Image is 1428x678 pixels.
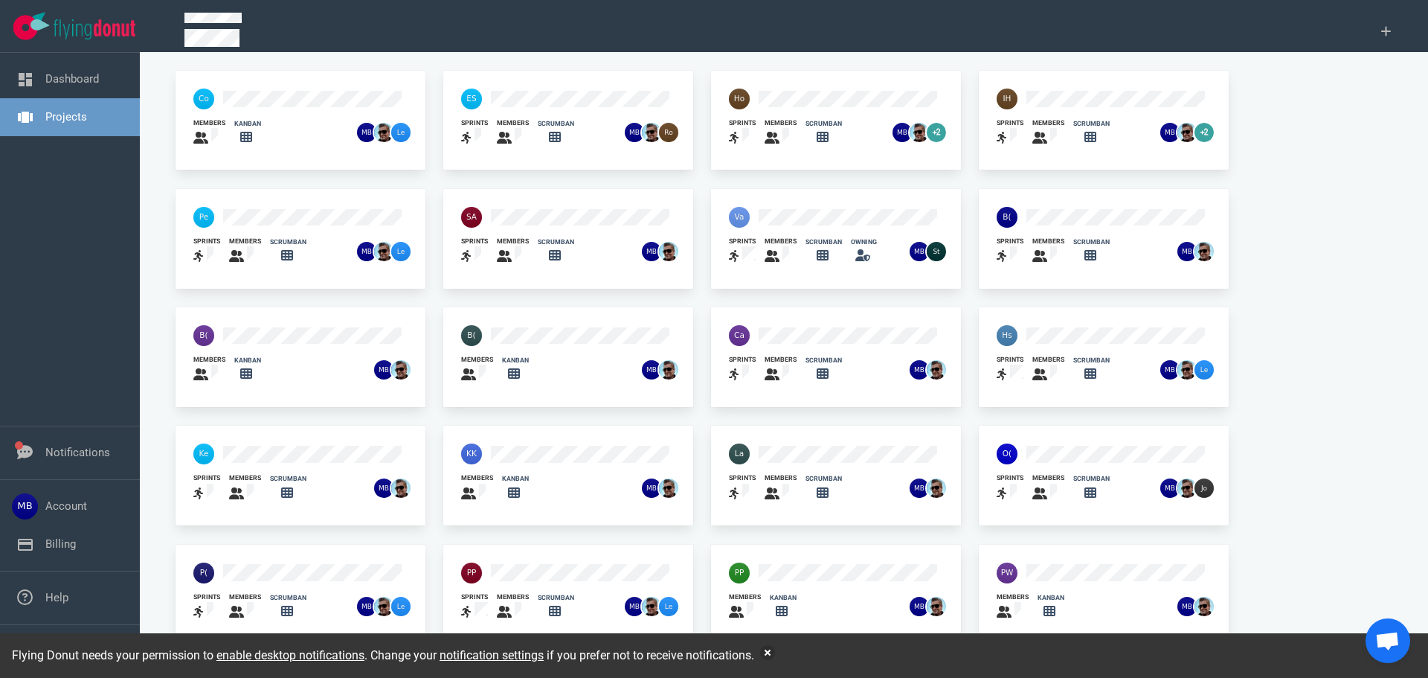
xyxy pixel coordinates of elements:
[805,119,842,129] div: scrumban
[892,123,912,142] img: 26
[997,237,1023,246] div: sprints
[374,360,393,380] img: 26
[997,118,1023,147] a: sprints
[538,237,574,247] div: scrumban
[997,118,1023,128] div: sprints
[270,474,306,484] div: scrumban
[659,360,678,380] img: 26
[391,597,411,616] img: 26
[1177,360,1197,380] img: 26
[927,360,946,380] img: 26
[1177,242,1197,261] img: 26
[729,444,750,464] img: 40
[229,592,261,621] a: members
[374,242,393,261] img: 26
[805,356,842,365] div: scrumban
[805,237,842,247] div: scrumban
[1177,123,1197,142] img: 26
[538,593,574,603] div: scrumban
[229,473,261,502] a: members
[270,593,306,603] div: scrumban
[997,473,1023,483] div: sprints
[45,499,87,513] a: Account
[461,592,488,621] a: sprints
[193,355,225,365] div: members
[997,444,1017,464] img: 40
[910,242,929,261] img: 26
[461,118,488,128] div: sprints
[391,123,411,142] img: 26
[1194,360,1214,380] img: 26
[625,597,644,616] img: 26
[54,19,135,39] img: Flying Donut text logo
[1032,237,1064,266] a: members
[45,110,87,124] a: Projects
[193,325,214,346] img: 40
[1200,128,1208,136] text: +2
[765,237,797,266] a: members
[461,444,482,464] img: 40
[461,89,482,109] img: 40
[729,89,750,109] img: 40
[765,237,797,246] div: members
[229,592,261,602] div: members
[729,355,756,384] a: sprints
[997,473,1023,502] a: sprints
[497,118,529,147] a: members
[374,479,393,498] img: 26
[729,563,750,583] img: 40
[1038,593,1064,603] div: kanban
[729,118,756,128] div: sprints
[391,479,411,498] img: 26
[642,479,661,498] img: 26
[729,207,750,228] img: 40
[391,242,411,261] img: 26
[461,237,488,246] div: sprints
[461,563,482,583] img: 40
[729,592,761,602] div: members
[497,118,529,128] div: members
[1032,118,1064,147] a: members
[497,237,529,266] a: members
[364,648,754,662] span: . Change your if you prefer not to receive notifications.
[765,355,797,384] a: members
[497,592,529,602] div: members
[1194,597,1214,616] img: 26
[927,597,946,616] img: 26
[1032,118,1064,128] div: members
[805,474,842,484] div: scrumban
[357,597,376,616] img: 26
[461,325,482,346] img: 40
[229,237,261,266] a: members
[1160,479,1180,498] img: 26
[642,597,661,616] img: 26
[193,207,214,228] img: 40
[45,537,76,551] a: Billing
[910,360,929,380] img: 26
[765,118,797,147] a: members
[729,118,756,147] a: sprints
[538,119,574,129] div: scrumban
[193,473,220,502] a: sprints
[997,355,1023,365] div: sprints
[193,118,225,128] div: members
[997,355,1023,384] a: sprints
[1073,356,1110,365] div: scrumban
[461,473,493,502] a: members
[997,592,1029,621] a: members
[729,473,756,483] div: sprints
[910,123,929,142] img: 26
[193,592,220,602] div: sprints
[234,356,261,365] div: kanban
[234,119,261,129] div: kanban
[1032,473,1064,483] div: members
[193,118,225,147] a: members
[910,597,929,616] img: 26
[461,355,493,384] a: members
[659,597,678,616] img: 26
[642,242,661,261] img: 26
[12,648,364,662] span: Flying Donut needs your permission to
[659,123,678,142] img: 26
[1073,474,1110,484] div: scrumban
[216,648,364,662] a: enable desktop notifications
